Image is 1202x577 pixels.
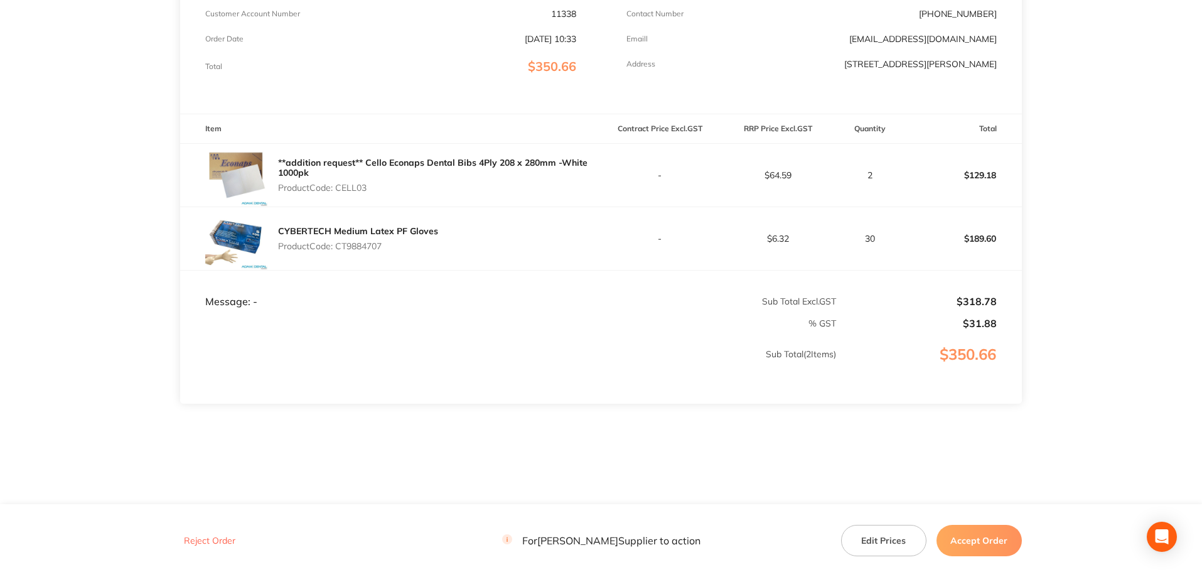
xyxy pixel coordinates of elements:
p: Emaill [626,35,648,43]
p: $350.66 [837,346,1021,389]
p: Total [205,62,222,71]
p: Product Code: CELL03 [278,183,601,193]
p: $318.78 [837,296,997,307]
p: - [602,234,719,244]
p: 11338 [551,9,576,19]
a: **addition request** Cello Econaps Dental Bibs 4Ply 208 x 280mm -White 1000pk [278,157,588,178]
a: CYBERTECH Medium Latex PF Gloves [278,225,438,237]
p: $64.59 [719,170,836,180]
p: [STREET_ADDRESS][PERSON_NAME] [844,59,997,69]
button: Accept Order [936,525,1022,556]
p: 30 [837,234,903,244]
p: % GST [181,318,836,328]
button: Edit Prices [841,525,926,556]
p: - [602,170,719,180]
img: YzFhY2FsMg [205,207,268,270]
span: $350.66 [528,58,576,74]
th: Total [904,114,1022,144]
p: $189.60 [904,224,1021,254]
td: Message: - [180,270,601,308]
th: Contract Price Excl. GST [601,114,719,144]
p: Sub Total ( 2 Items) [181,349,836,384]
p: [DATE] 10:33 [525,34,576,44]
p: $6.32 [719,234,836,244]
p: 2 [837,170,903,180]
div: Open Intercom Messenger [1147,522,1177,552]
th: RRP Price Excl. GST [719,114,837,144]
p: $31.88 [837,318,997,329]
p: $129.18 [904,160,1021,190]
p: Contact Number [626,9,684,18]
button: Reject Order [180,535,239,546]
img: bGRreWdzbQ [205,144,268,207]
p: Address [626,60,655,68]
p: For [PERSON_NAME] Supplier to action [502,534,700,546]
p: Sub Total Excl. GST [602,296,836,306]
p: Customer Account Number [205,9,300,18]
th: Quantity [837,114,904,144]
p: Order Date [205,35,244,43]
p: [PHONE_NUMBER] [919,9,997,19]
a: [EMAIL_ADDRESS][DOMAIN_NAME] [849,33,997,45]
th: Item [180,114,601,144]
p: Product Code: CT9884707 [278,241,438,251]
